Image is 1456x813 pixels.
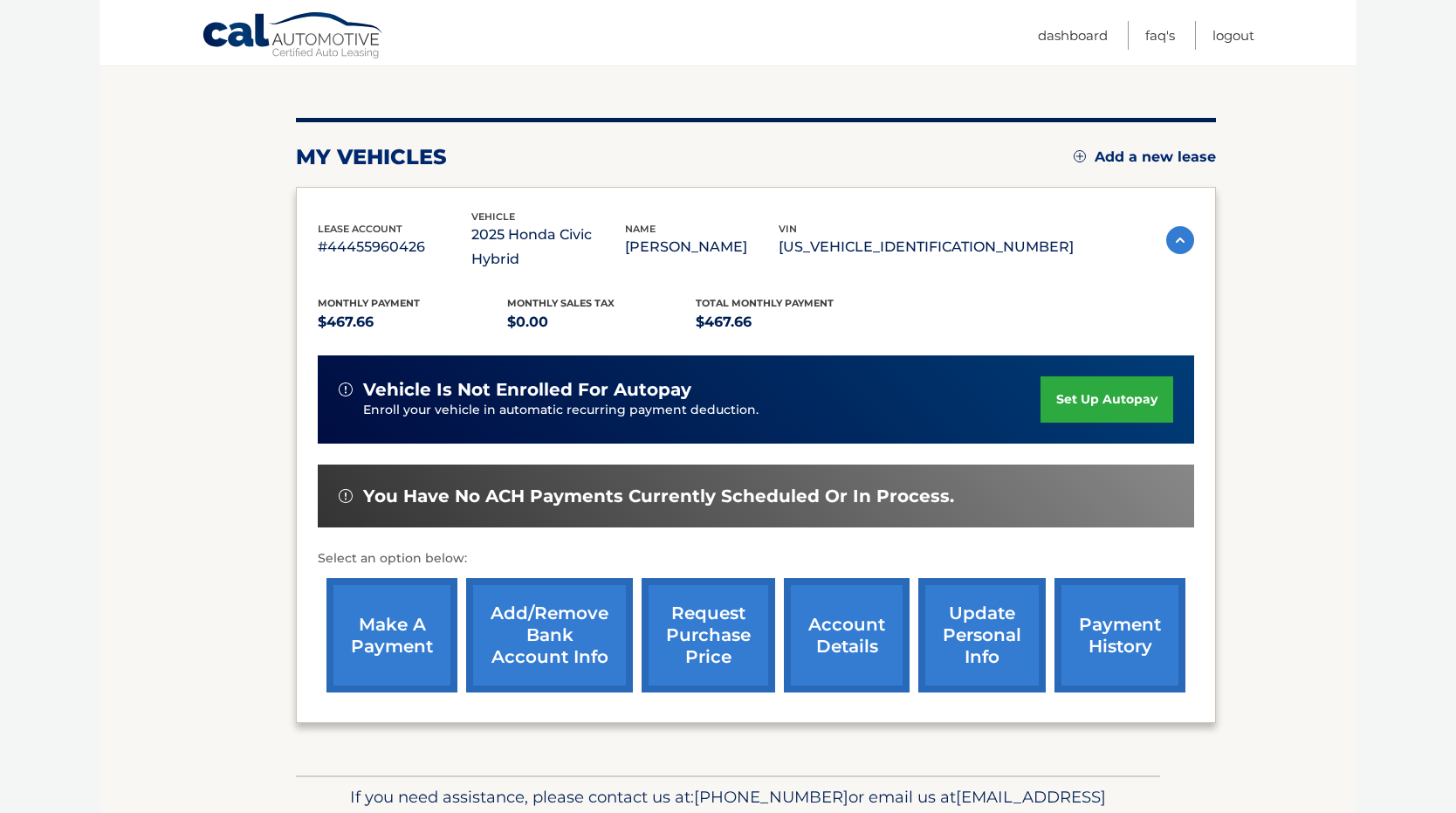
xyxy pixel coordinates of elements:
[363,486,954,507] span: You have no ACH payments currently scheduled or in process.
[318,548,1194,569] p: Select an option below:
[507,310,697,334] p: $0.00
[625,235,779,259] p: [PERSON_NAME]
[318,235,471,259] p: #44455960426
[326,578,457,692] a: make a payment
[784,578,910,692] a: account details
[471,210,515,223] span: vehicle
[318,297,420,309] span: Monthly Payment
[318,310,507,334] p: $467.66
[1145,21,1175,50] a: FAQ's
[1040,376,1173,423] a: set up autopay
[318,223,402,235] span: lease account
[471,223,625,272] p: 2025 Honda Civic Hybrid
[1074,148,1216,166] a: Add a new lease
[1166,226,1194,254] img: accordion-active.svg
[202,11,385,62] a: Cal Automotive
[1038,21,1108,50] a: Dashboard
[696,310,885,334] p: $467.66
[466,578,633,692] a: Add/Remove bank account info
[1212,21,1254,50] a: Logout
[779,235,1074,259] p: [US_VEHICLE_IDENTIFICATION_NUMBER]
[779,223,797,235] span: vin
[507,297,615,309] span: Monthly sales Tax
[296,144,447,170] h2: my vehicles
[363,401,1040,420] p: Enroll your vehicle in automatic recurring payment deduction.
[339,489,353,503] img: alert-white.svg
[625,223,656,235] span: name
[363,379,691,401] span: vehicle is not enrolled for autopay
[339,382,353,396] img: alert-white.svg
[694,787,848,807] span: [PHONE_NUMBER]
[642,578,775,692] a: request purchase price
[1054,578,1185,692] a: payment history
[918,578,1046,692] a: update personal info
[1074,150,1086,162] img: add.svg
[696,297,834,309] span: Total Monthly Payment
